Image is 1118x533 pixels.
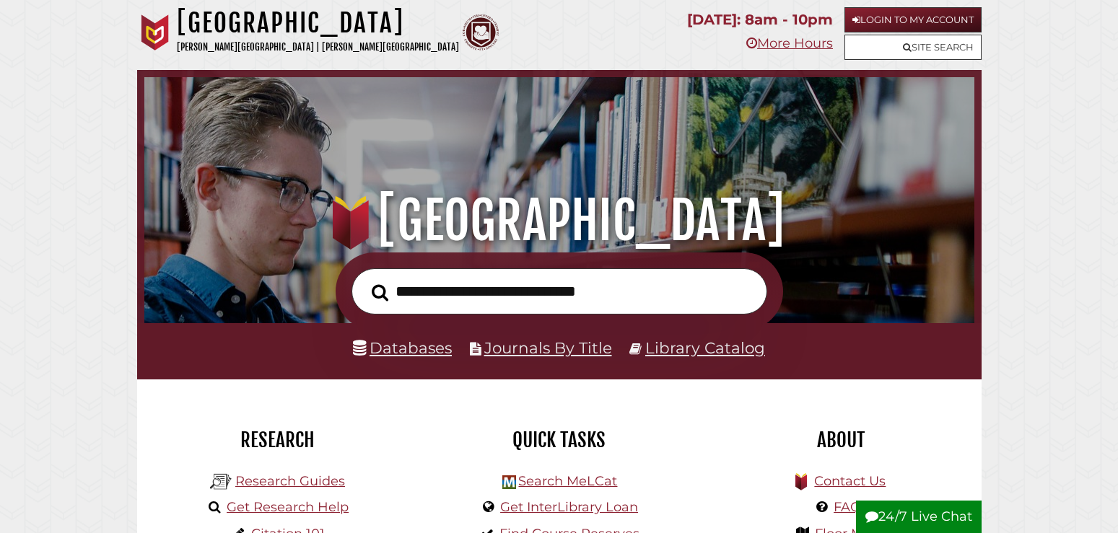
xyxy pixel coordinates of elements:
[429,428,689,452] h2: Quick Tasks
[463,14,499,50] img: Calvin Theological Seminary
[177,39,459,56] p: [PERSON_NAME][GEOGRAPHIC_DATA] | [PERSON_NAME][GEOGRAPHIC_DATA]
[844,7,982,32] a: Login to My Account
[746,35,833,51] a: More Hours
[814,473,886,489] a: Contact Us
[227,499,349,515] a: Get Research Help
[364,280,396,305] button: Search
[518,473,617,489] a: Search MeLCat
[502,475,516,489] img: Hekman Library Logo
[210,471,232,493] img: Hekman Library Logo
[844,35,982,60] a: Site Search
[500,499,638,515] a: Get InterLibrary Loan
[687,7,833,32] p: [DATE]: 8am - 10pm
[148,428,408,452] h2: Research
[137,14,173,50] img: Calvin University
[484,338,612,357] a: Journals By Title
[161,189,958,252] h1: [GEOGRAPHIC_DATA]
[711,428,971,452] h2: About
[353,338,452,357] a: Databases
[834,499,868,515] a: FAQs
[645,338,765,357] a: Library Catalog
[372,284,388,302] i: Search
[177,7,459,39] h1: [GEOGRAPHIC_DATA]
[235,473,345,489] a: Research Guides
